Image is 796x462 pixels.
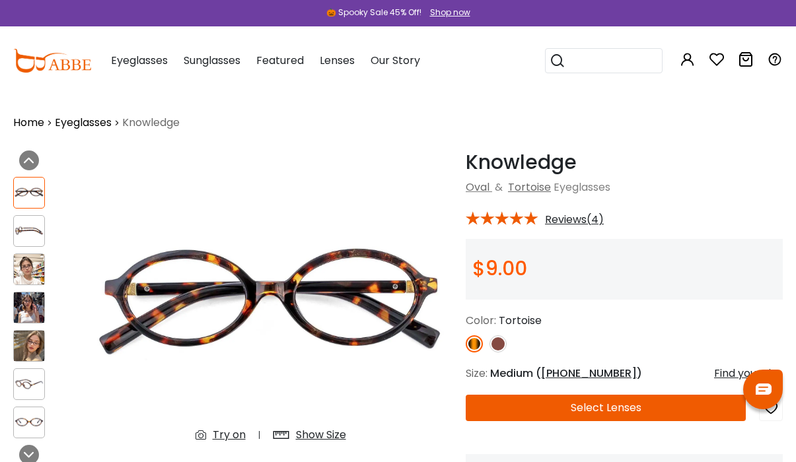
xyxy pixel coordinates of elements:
[466,366,488,381] span: Size:
[14,376,44,391] img: Knowledge Tortoise Acetate Eyeglasses , UniversalBridgeFit Frames from ABBE Glasses
[466,180,489,195] a: Oval
[499,313,542,328] span: Tortoise
[14,331,44,361] img: Knowledge Tortoise Acetate Eyeglasses , UniversalBridgeFit Frames from ABBE Glasses
[320,53,355,68] span: Lenses
[14,254,44,284] img: Knowledge Tortoise Acetate Eyeglasses , UniversalBridgeFit Frames from ABBE Glasses
[55,115,112,131] a: Eyeglasses
[756,383,772,395] img: chat
[13,49,91,73] img: abbeglasses.com
[466,313,496,328] span: Color:
[89,150,452,453] img: Knowledge Tortoise Acetate Eyeglasses , UniversalBridgeFit Frames from ABBE Glasses
[472,254,527,282] span: $9.00
[508,180,551,195] a: Tortoise
[714,366,783,381] div: Find your size
[541,366,637,381] span: [PHONE_NUMBER]
[256,53,304,68] span: Featured
[326,7,421,18] div: 🎃 Spooky Sale 45% Off!
[184,53,240,68] span: Sunglasses
[14,292,44,323] img: Knowledge Tortoise Acetate Eyeglasses , UniversalBridgeFit Frames from ABBE Glasses
[14,223,44,238] img: Knowledge Tortoise Acetate Eyeglasses , UniversalBridgeFit Frames from ABBE Glasses
[430,7,470,18] div: Shop now
[14,414,44,430] img: Knowledge Tortoise Acetate Eyeglasses , UniversalBridgeFit Frames from ABBE Glasses
[554,180,610,195] span: Eyeglasses
[111,53,168,68] span: Eyeglasses
[466,395,746,421] button: Select Lenses
[13,115,44,131] a: Home
[490,366,642,381] span: Medium ( )
[492,180,505,195] span: &
[466,150,783,174] h1: Knowledge
[296,427,346,443] div: Show Size
[122,115,180,131] span: Knowledge
[213,427,246,443] div: Try on
[14,185,44,200] img: Knowledge Tortoise Acetate Eyeglasses , UniversalBridgeFit Frames from ABBE Glasses
[423,7,470,18] a: Shop now
[371,53,420,68] span: Our Story
[545,214,604,226] span: Reviews(4)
